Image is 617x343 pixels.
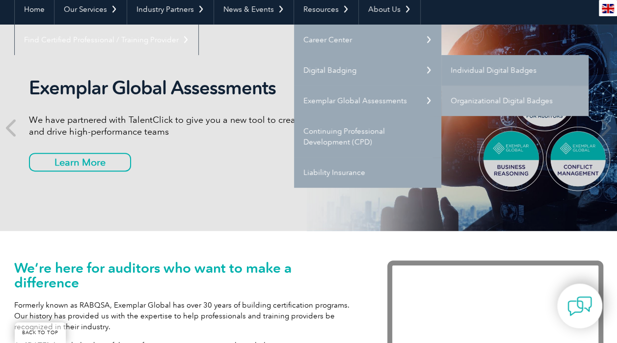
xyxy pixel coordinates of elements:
p: Formerly known as RABQSA, Exemplar Global has over 30 years of building certification programs. O... [14,300,358,332]
a: Exemplar Global Assessments [294,86,441,116]
a: Continuing Professional Development (CPD) [294,116,441,157]
a: Digital Badging [294,55,441,86]
a: Learn More [29,153,131,171]
p: We have partnered with TalentClick to give you a new tool to create and drive high-performance teams [29,114,309,138]
img: en [602,4,614,13]
a: Liability Insurance [294,157,441,188]
a: Individual Digital Badges [441,55,589,86]
a: Find Certified Professional / Training Provider [15,25,198,55]
img: contact-chat.png [567,294,592,318]
h2: Exemplar Global Assessments [29,77,309,99]
a: Organizational Digital Badges [441,86,589,116]
h1: We’re here for auditors who want to make a difference [14,260,358,290]
a: Career Center [294,25,441,55]
a: BACK TO TOP [15,322,66,343]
